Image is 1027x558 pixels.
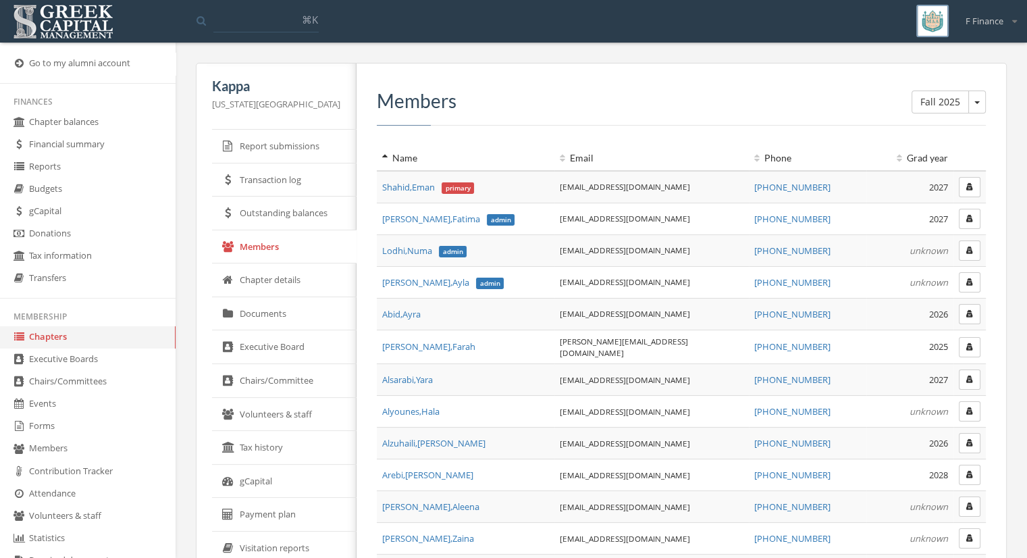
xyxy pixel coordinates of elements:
[302,13,318,26] span: ⌘K
[754,340,831,353] a: [PHONE_NUMBER]
[212,163,357,197] a: Transaction log
[560,501,690,512] a: [EMAIL_ADDRESS][DOMAIN_NAME]
[382,276,504,288] a: [PERSON_NAME],Aylaadmin
[382,245,467,257] span: Lodhi , Numa
[560,245,690,255] a: [EMAIL_ADDRESS][DOMAIN_NAME]
[754,501,831,513] a: [PHONE_NUMBER]
[754,308,831,320] a: [PHONE_NUMBER]
[377,91,986,111] h3: Members
[560,374,690,385] a: [EMAIL_ADDRESS][DOMAIN_NAME]
[560,181,690,192] a: [EMAIL_ADDRESS][DOMAIN_NAME]
[212,398,357,432] a: Volunteers & staff
[910,276,948,288] em: unknown
[866,459,953,491] td: 2028
[212,130,357,163] a: Report submissions
[754,437,831,449] a: [PHONE_NUMBER]
[382,276,504,288] span: [PERSON_NAME] , Ayla
[560,438,690,449] a: [EMAIL_ADDRESS][DOMAIN_NAME]
[382,340,475,353] span: [PERSON_NAME] , Farah
[957,5,1017,28] div: F Finance
[910,532,948,544] em: unknown
[382,308,421,320] span: Abid , Ayra
[560,308,690,319] a: [EMAIL_ADDRESS][DOMAIN_NAME]
[866,428,953,459] td: 2026
[966,15,1003,28] span: F Finance
[382,437,485,449] span: Alzuhaili , [PERSON_NAME]
[476,278,504,290] span: admin
[866,203,953,234] td: 2027
[382,437,485,449] a: Alzuhaili,[PERSON_NAME]
[487,214,515,226] span: admin
[382,340,475,353] a: [PERSON_NAME],Farah
[382,469,473,481] span: Arebi , [PERSON_NAME]
[754,469,831,481] a: [PHONE_NUMBER]
[910,245,948,257] em: unknown
[212,230,357,264] a: Members
[212,498,357,532] a: Payment plan
[754,532,831,544] a: [PHONE_NUMBER]
[866,171,953,203] td: 2027
[754,405,831,417] a: [PHONE_NUMBER]
[560,336,688,358] a: [PERSON_NAME][EMAIL_ADDRESS][DOMAIN_NAME]
[382,374,433,386] a: Alsarabi,Yara
[866,146,953,171] th: Grad year
[912,91,969,113] button: Fall 2025
[866,298,953,330] td: 2026
[382,469,473,481] a: Arebi,[PERSON_NAME]
[560,276,690,287] a: [EMAIL_ADDRESS][DOMAIN_NAME]
[212,364,357,398] a: Chairs/Committee
[442,182,475,195] span: primary
[560,406,690,417] a: [EMAIL_ADDRESS][DOMAIN_NAME]
[554,146,749,171] th: Email
[382,532,474,544] a: [PERSON_NAME],Zaina
[754,213,831,225] a: [PHONE_NUMBER]
[212,263,357,297] a: Chapter details
[212,465,357,499] a: gCapital
[382,374,433,386] span: Alsarabi , Yara
[560,533,690,544] a: [EMAIL_ADDRESS][DOMAIN_NAME]
[212,431,357,465] a: Tax history
[212,297,357,331] a: Documents
[382,532,474,544] span: [PERSON_NAME] , Zaina
[754,181,831,193] a: [PHONE_NUMBER]
[382,181,474,193] span: Shahid , Eman
[910,405,948,417] em: unknown
[560,213,690,224] a: [EMAIL_ADDRESS][DOMAIN_NAME]
[866,330,953,363] td: 2025
[212,197,357,230] a: Outstanding balances
[382,405,440,417] span: Alyounes , Hala
[377,146,554,171] th: Name
[754,276,831,288] a: [PHONE_NUMBER]
[382,181,474,193] a: Shahid,Emanprimary
[754,245,831,257] a: [PHONE_NUMBER]
[968,91,986,113] button: Fall 2025
[382,213,515,225] a: [PERSON_NAME],Fatimaadmin
[439,246,467,258] span: admin
[382,501,479,513] span: [PERSON_NAME] , Aleena
[910,501,948,513] em: unknown
[749,146,866,171] th: Phone
[754,374,831,386] a: [PHONE_NUMBER]
[866,364,953,396] td: 2027
[212,330,357,364] a: Executive Board
[212,78,340,93] h5: Kappa
[560,470,690,480] a: [EMAIL_ADDRESS][DOMAIN_NAME]
[382,308,421,320] a: Abid,Ayra
[382,501,479,513] a: [PERSON_NAME],Aleena
[212,97,340,111] p: [US_STATE][GEOGRAPHIC_DATA]
[382,405,440,417] a: Alyounes,Hala
[382,245,467,257] a: Lodhi,Numaadmin
[382,213,515,225] span: [PERSON_NAME] , Fatima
